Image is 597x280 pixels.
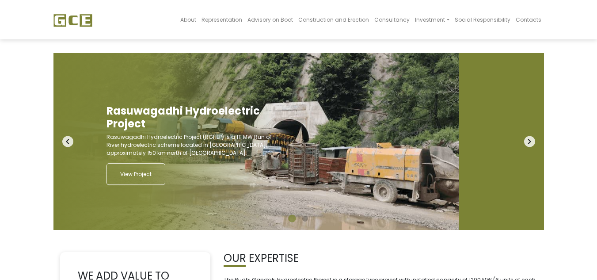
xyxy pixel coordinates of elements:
[301,215,310,223] button: 2 of 2
[202,16,242,23] span: Representation
[452,3,513,37] a: Social Responsibility
[245,3,296,37] a: Advisory on Boot
[180,16,196,23] span: About
[524,136,535,147] i: navigate_next
[372,3,412,37] a: Consultancy
[106,163,165,185] a: View Project
[415,16,445,23] span: Investment
[288,215,297,223] button: 1 of 2
[53,14,92,27] img: GCE Group
[247,16,293,23] span: Advisory on Boot
[455,16,510,23] span: Social Responsibility
[106,133,274,157] p: Rasuwagadhi Hydroelectric Project (RGHEP) is a 111 MW Run of River hydroelectric scheme located i...
[178,3,199,37] a: About
[106,105,274,130] h2: Rasuwagadhi Hydroelectric Project
[412,3,452,37] a: Investment
[374,16,410,23] span: Consultancy
[298,16,369,23] span: Construction and Erection
[199,3,245,37] a: Representation
[224,252,537,265] h2: OUR EXPERTISE
[62,136,73,147] i: navigate_before
[516,16,541,23] span: Contacts
[513,3,544,37] a: Contacts
[296,3,372,37] a: Construction and Erection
